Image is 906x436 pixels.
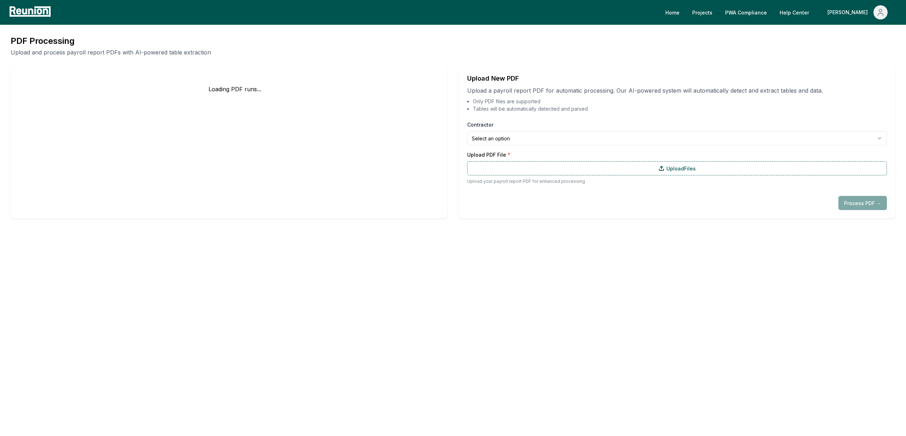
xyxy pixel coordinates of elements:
label: Contractor [467,121,493,128]
li: Tables will be automatically detected and parsed [473,105,887,112]
span: Loading PDF runs... [208,85,261,93]
a: PWA Compliance [719,5,773,19]
li: Only PDF files are supported [473,98,887,105]
p: Upload and process payroll report PDFs with AI-powered table extraction [11,48,211,57]
a: Home [660,5,685,19]
a: Help Center [774,5,815,19]
h2: Upload New PDF [467,74,887,83]
p: Upload your payroll report PDF for enhanced processing [467,178,887,185]
p: Upload a payroll report PDF for automatic processing. Our AI-powered system will automatically de... [467,86,887,95]
label: Upload PDF File [467,151,887,158]
a: Projects [687,5,718,19]
div: [PERSON_NAME] [827,5,871,19]
button: [PERSON_NAME] [822,5,893,19]
h1: PDF Processing [11,35,211,47]
label: Upload Files [467,161,887,175]
nav: Main [660,5,899,19]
